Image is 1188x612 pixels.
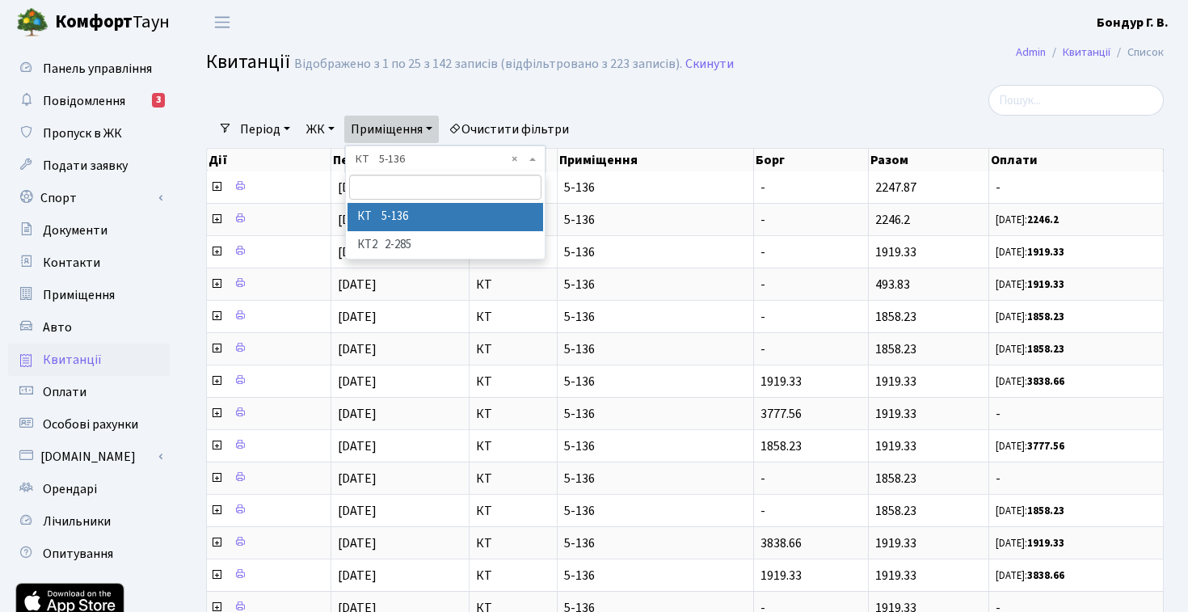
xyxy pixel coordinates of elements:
a: Пропуск в ЖК [8,117,170,150]
span: - [760,243,765,261]
a: Оплати [8,376,170,408]
span: Оплати [43,383,86,401]
th: Борг [754,149,869,171]
span: Лічильники [43,513,111,530]
span: 1858.23 [875,340,916,358]
span: КТ [476,278,551,291]
span: - [760,211,765,229]
a: Повідомлення3 [8,85,170,117]
span: 5-136 [564,343,747,356]
a: Орендарі [8,473,170,505]
span: Панель управління [43,60,152,78]
div: 3 [152,93,165,108]
span: [DATE] [338,340,377,358]
span: - [996,407,1156,420]
span: 3838.66 [760,534,802,552]
span: - [760,340,765,358]
span: КТ [476,407,551,420]
a: Скинути [685,57,734,72]
a: [DOMAIN_NAME] [8,441,170,473]
b: 3838.66 [1027,374,1064,389]
span: КТ [476,310,551,323]
span: Опитування [43,545,113,563]
a: Приміщення [8,279,170,311]
span: [DATE] [338,211,377,229]
a: Очистити фільтри [442,116,575,143]
span: - [760,179,765,196]
a: Особові рахунки [8,408,170,441]
span: 1919.33 [760,567,802,585]
span: - [996,472,1156,485]
li: Список [1110,44,1164,61]
small: [DATE]: [996,277,1064,292]
a: Admin [1016,44,1046,61]
span: Квитанції [206,48,290,76]
b: 1858.23 [1027,310,1064,324]
a: Бондур Г. В. [1097,13,1169,32]
b: Бондур Г. В. [1097,14,1169,32]
span: Таун [55,9,170,36]
b: 1858.23 [1027,504,1064,518]
span: КТ [476,472,551,485]
span: КТ [476,537,551,550]
small: [DATE]: [996,568,1064,583]
span: Видалити всі елементи [512,151,517,167]
b: 1919.33 [1027,245,1064,260]
span: 5-136 [564,569,747,582]
span: - [760,308,765,326]
span: 1919.33 [875,373,916,390]
span: - [760,276,765,293]
span: Документи [43,222,107,239]
span: [DATE] [338,502,377,520]
a: ЖК [300,116,341,143]
small: [DATE]: [996,245,1064,260]
div: Відображено з 1 по 25 з 142 записів (відфільтровано з 223 записів). [294,57,682,72]
span: КТ [476,569,551,582]
span: [DATE] [338,243,377,261]
small: [DATE]: [996,374,1064,389]
span: [DATE] [338,567,377,585]
nav: breadcrumb [992,36,1188,70]
b: 2246.2 [1027,213,1059,227]
span: 1858.23 [875,470,916,487]
button: Переключити навігацію [202,9,242,36]
small: [DATE]: [996,504,1064,518]
span: 1919.33 [875,534,916,552]
span: КТ [476,343,551,356]
b: 3777.56 [1027,439,1064,454]
span: КТ [476,375,551,388]
span: Подати заявку [43,157,128,175]
a: Документи [8,214,170,247]
a: Період [234,116,297,143]
b: Комфорт [55,9,133,35]
span: 5-136 [564,181,747,194]
span: [DATE] [338,437,377,455]
span: 1919.33 [875,405,916,423]
a: Подати заявку [8,150,170,182]
span: 5-136 [564,278,747,291]
span: 493.83 [875,276,910,293]
span: [DATE] [338,534,377,552]
a: Приміщення [344,116,439,143]
a: Квитанції [8,344,170,376]
span: КТ 5-136 [356,151,525,167]
b: 1919.33 [1027,536,1064,551]
span: 1919.33 [875,243,916,261]
b: 1858.23 [1027,342,1064,357]
span: КТ [476,440,551,453]
span: КТ 5-136 [345,146,546,173]
b: 1919.33 [1027,277,1064,292]
span: Приміщення [43,286,115,304]
span: 1919.33 [875,567,916,585]
small: [DATE]: [996,213,1059,227]
span: 1858.23 [760,437,802,455]
th: Оплати [989,149,1164,171]
span: 3777.56 [760,405,802,423]
span: 5-136 [564,472,747,485]
small: [DATE]: [996,536,1064,551]
span: [DATE] [338,405,377,423]
input: Пошук... [988,85,1164,116]
span: [DATE] [338,276,377,293]
span: 1919.33 [875,437,916,455]
span: Особові рахунки [43,416,138,433]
